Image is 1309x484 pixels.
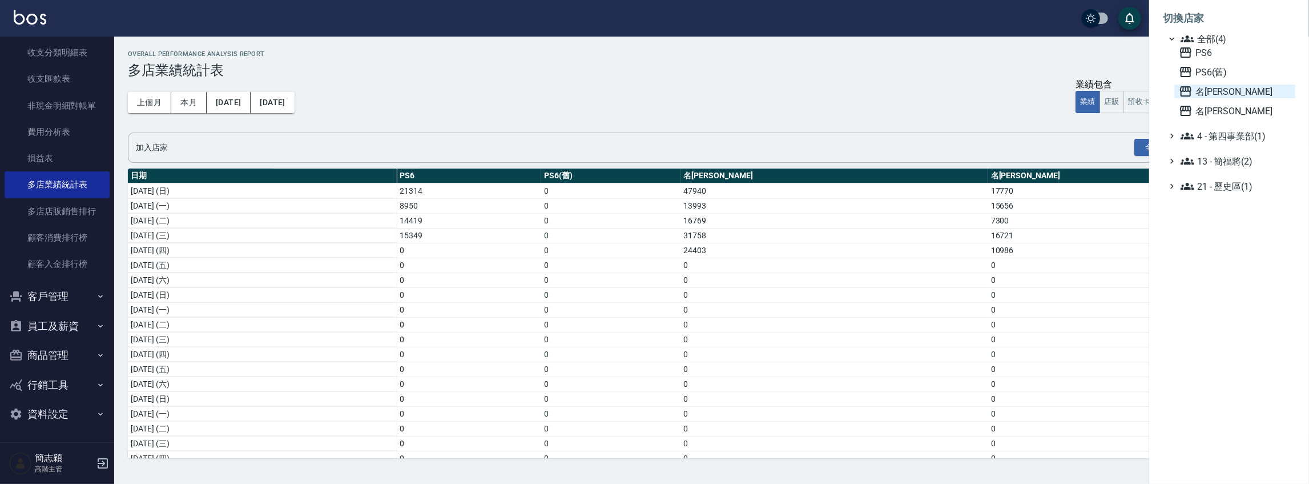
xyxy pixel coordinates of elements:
[1179,46,1291,59] span: PS6
[1179,104,1291,118] span: 名[PERSON_NAME]
[1179,85,1291,98] span: 名[PERSON_NAME]
[1179,65,1291,79] span: PS6(舊)
[1181,32,1291,46] span: 全部(4)
[1181,179,1291,193] span: 21 - 歷史區(1)
[1181,129,1291,143] span: 4 - 第四事業部(1)
[1163,5,1295,32] li: 切換店家
[1181,154,1291,168] span: 13 - 簡福將(2)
